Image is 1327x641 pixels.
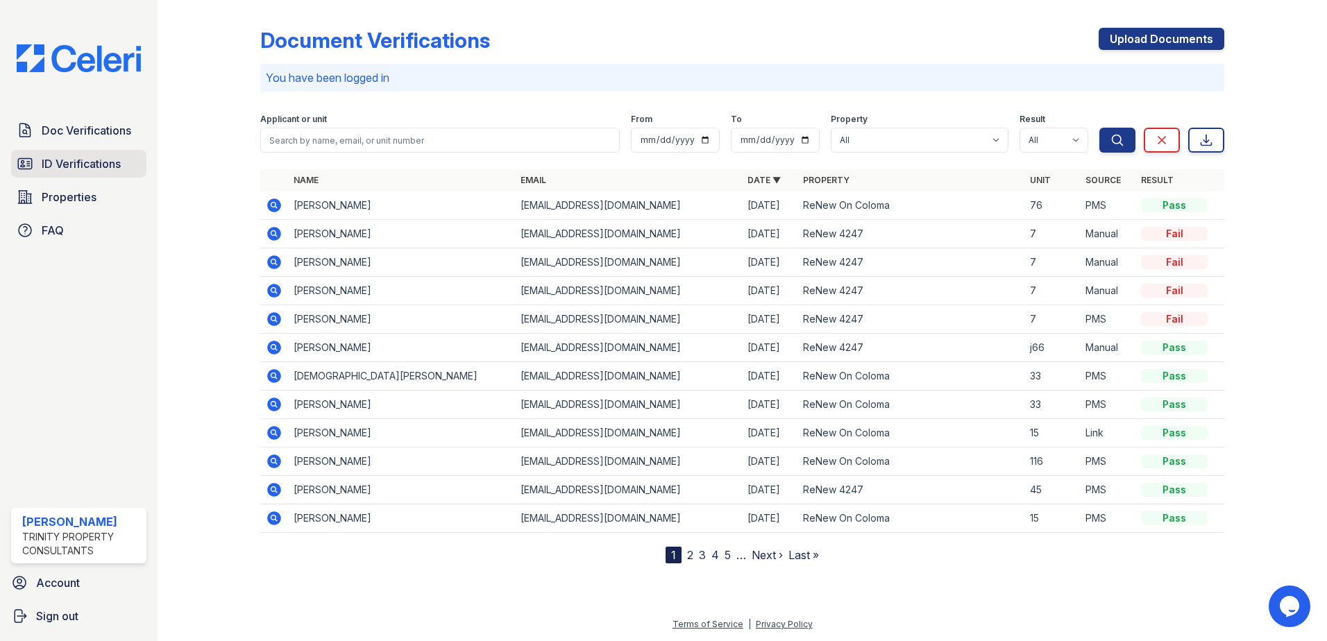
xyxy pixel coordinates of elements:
img: CE_Logo_Blue-a8612792a0a2168367f1c8372b55b34899dd931a85d93a1a3d3e32e68fde9ad4.png [6,44,152,72]
td: 116 [1024,447,1080,476]
a: Privacy Policy [756,619,813,629]
td: ReNew 4247 [797,248,1024,277]
td: PMS [1080,476,1135,504]
td: [EMAIL_ADDRESS][DOMAIN_NAME] [515,391,742,419]
td: 76 [1024,191,1080,220]
label: Result [1020,114,1045,125]
td: PMS [1080,447,1135,476]
a: ID Verifications [11,150,146,178]
td: [EMAIL_ADDRESS][DOMAIN_NAME] [515,419,742,447]
label: To [731,114,742,125]
a: Unit [1030,175,1051,185]
span: ID Verifications [42,155,121,172]
td: ReNew On Coloma [797,447,1024,476]
label: Property [831,114,868,125]
td: 15 [1024,419,1080,447]
td: [PERSON_NAME] [288,419,515,447]
td: [EMAIL_ADDRESS][DOMAIN_NAME] [515,248,742,277]
td: [PERSON_NAME] [288,447,515,476]
td: [PERSON_NAME] [288,277,515,305]
td: 15 [1024,504,1080,533]
a: Last » [788,548,819,562]
td: [PERSON_NAME] [288,220,515,248]
div: [PERSON_NAME] [22,513,141,530]
td: [DATE] [742,476,797,504]
td: [EMAIL_ADDRESS][DOMAIN_NAME] [515,191,742,220]
td: PMS [1080,362,1135,391]
td: [DATE] [742,419,797,447]
td: ReNew 4247 [797,476,1024,504]
a: Properties [11,183,146,211]
td: ReNew 4247 [797,220,1024,248]
div: Pass [1141,454,1208,468]
span: Account [36,574,80,591]
td: PMS [1080,305,1135,334]
div: Pass [1141,369,1208,383]
div: Pass [1141,341,1208,354]
td: ReNew On Coloma [797,362,1024,391]
td: Link [1080,419,1135,447]
td: 7 [1024,305,1080,334]
a: Sign out [6,602,152,630]
td: [PERSON_NAME] [288,248,515,277]
td: 33 [1024,362,1080,391]
td: [DATE] [742,305,797,334]
td: [EMAIL_ADDRESS][DOMAIN_NAME] [515,305,742,334]
a: Next › [752,548,783,562]
td: [DATE] [742,362,797,391]
span: Sign out [36,608,78,624]
td: ReNew On Coloma [797,391,1024,419]
td: ReNew 4247 [797,277,1024,305]
a: 2 [687,548,693,562]
div: Trinity Property Consultants [22,530,141,558]
td: [DATE] [742,277,797,305]
a: 5 [725,548,731,562]
td: [DATE] [742,191,797,220]
td: [PERSON_NAME] [288,391,515,419]
a: Account [6,569,152,597]
td: [DATE] [742,248,797,277]
td: ReNew On Coloma [797,191,1024,220]
td: [PERSON_NAME] [288,476,515,504]
a: Source [1085,175,1121,185]
td: [EMAIL_ADDRESS][DOMAIN_NAME] [515,476,742,504]
div: Pass [1141,198,1208,212]
td: PMS [1080,391,1135,419]
div: Pass [1141,511,1208,525]
div: Fail [1141,312,1208,326]
div: Fail [1141,284,1208,298]
div: Document Verifications [260,28,490,53]
td: [DATE] [742,220,797,248]
td: Manual [1080,277,1135,305]
td: Manual [1080,334,1135,362]
td: [DATE] [742,391,797,419]
td: [DATE] [742,447,797,476]
a: Terms of Service [673,619,743,629]
a: Property [803,175,850,185]
td: ReNew 4247 [797,334,1024,362]
div: Pass [1141,426,1208,440]
a: Date ▼ [747,175,781,185]
div: | [748,619,751,629]
td: [PERSON_NAME] [288,305,515,334]
a: 3 [699,548,706,562]
a: Result [1141,175,1174,185]
span: FAQ [42,222,64,239]
label: Applicant or unit [260,114,327,125]
td: [DATE] [742,504,797,533]
td: [EMAIL_ADDRESS][DOMAIN_NAME] [515,220,742,248]
td: [DATE] [742,334,797,362]
label: From [631,114,652,125]
div: Fail [1141,255,1208,269]
a: Upload Documents [1099,28,1224,50]
td: 7 [1024,248,1080,277]
a: Doc Verifications [11,117,146,144]
iframe: chat widget [1269,586,1313,627]
div: 1 [666,547,682,563]
td: PMS [1080,504,1135,533]
td: [EMAIL_ADDRESS][DOMAIN_NAME] [515,334,742,362]
td: ReNew On Coloma [797,504,1024,533]
td: Manual [1080,220,1135,248]
td: Manual [1080,248,1135,277]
